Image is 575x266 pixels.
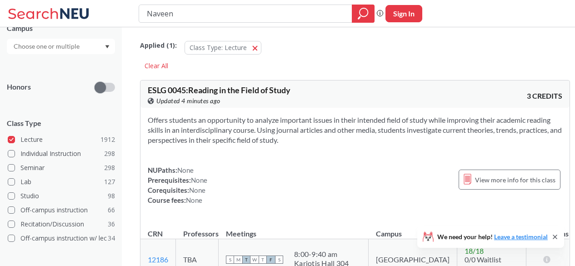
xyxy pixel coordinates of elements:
span: None [189,186,205,194]
div: Clear All [140,59,173,73]
a: 12186 [148,255,168,264]
span: View more info for this class [475,174,555,186]
span: We need your help! [437,234,548,240]
div: magnifying glass [352,5,375,23]
svg: Dropdown arrow [105,45,110,49]
span: 127 [104,177,115,187]
span: ESLG 0045 : Reading in the Field of Study [148,85,290,95]
th: Seats [457,220,526,239]
label: Lecture [8,134,115,146]
th: Notifications [526,220,569,239]
span: 1912 [100,135,115,145]
div: CRN [148,229,163,239]
a: Leave a testimonial [494,233,548,241]
span: 298 [104,163,115,173]
span: 98 [108,191,115,201]
label: Lab [8,176,115,188]
span: None [177,166,194,174]
th: Meetings [219,220,369,239]
span: S [226,256,234,264]
span: T [242,256,250,264]
span: 66 [108,205,115,215]
div: NUPaths: Prerequisites: Corequisites: Course fees: [148,165,207,205]
label: Seminar [8,162,115,174]
button: Sign In [385,5,422,22]
span: T [259,256,267,264]
input: Choose one or multiple [9,41,85,52]
span: None [186,196,202,204]
th: Professors [176,220,219,239]
span: F [267,256,275,264]
span: Applied ( 1 ): [140,40,177,50]
div: Campus [7,23,115,33]
label: Individual Instruction [8,148,115,160]
span: W [250,256,259,264]
span: 18 / 18 [465,246,484,255]
label: Recitation/Discussion [8,218,115,230]
button: Class Type: Lecture [185,41,261,55]
section: Offers students an opportunity to analyze important issues in their intended field of study while... [148,115,562,145]
span: 3 CREDITS [527,91,562,101]
div: Dropdown arrow [7,39,115,54]
span: 298 [104,149,115,159]
span: 34 [108,233,115,243]
th: Campus [369,220,457,239]
span: Class Type [7,118,115,128]
span: Updated 4 minutes ago [156,96,220,106]
span: None [191,176,207,184]
span: M [234,256,242,264]
label: Off-campus instruction [8,204,115,216]
label: Studio [8,190,115,202]
label: Off-campus instruction w/ lec [8,232,115,244]
input: Class, professor, course number, "phrase" [146,6,345,21]
span: S [275,256,283,264]
p: Honors [7,82,31,92]
svg: magnifying glass [358,7,369,20]
div: 8:00 - 9:40 am [294,250,349,259]
span: Class Type: Lecture [190,43,247,52]
span: 36 [108,219,115,229]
